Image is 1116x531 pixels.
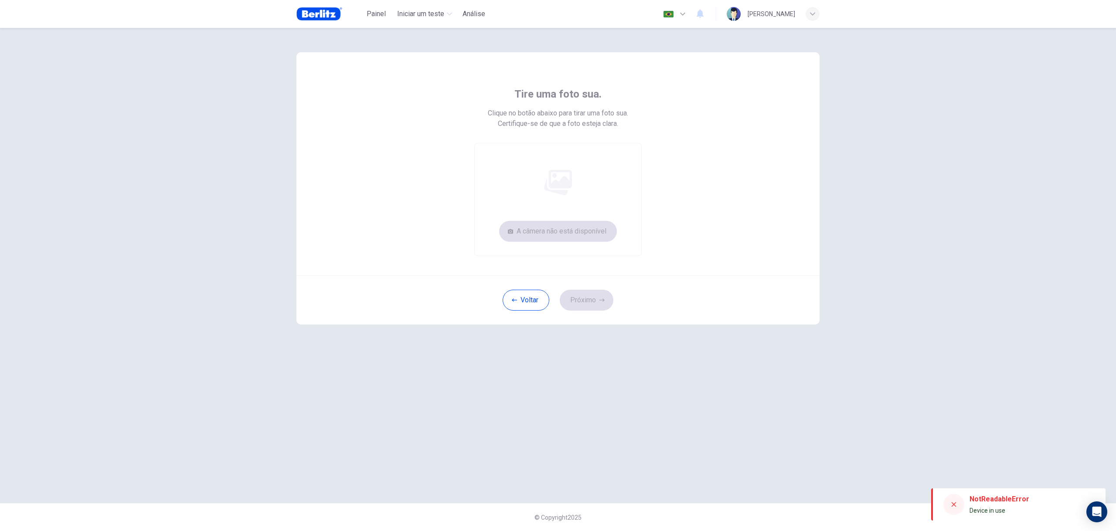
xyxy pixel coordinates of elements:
img: Profile picture [727,7,741,21]
div: [PERSON_NAME] [748,9,795,19]
div: NotReadableError [970,494,1029,504]
button: Painel [362,6,390,22]
button: Voltar [503,290,549,311]
div: Open Intercom Messenger [1086,501,1107,522]
span: Iniciar um teste [397,9,444,19]
img: Berlitz Brasil logo [296,5,342,23]
span: Device in use [970,507,1005,514]
button: Análise [459,6,489,22]
span: Certifique-se de que a foto esteja clara. [498,118,618,129]
span: Clique no botão abaixo para tirar uma foto sua. [488,108,628,118]
a: Berlitz Brasil logo [296,5,362,23]
span: Painel [367,9,386,19]
span: © Copyright 2025 [534,514,582,521]
img: pt [663,11,674,17]
div: Você precisa de uma licença para acessar este conteúdo [459,6,489,22]
button: Iniciar um teste [394,6,456,22]
span: Análise [463,9,485,19]
span: Tire uma foto sua. [514,87,602,101]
